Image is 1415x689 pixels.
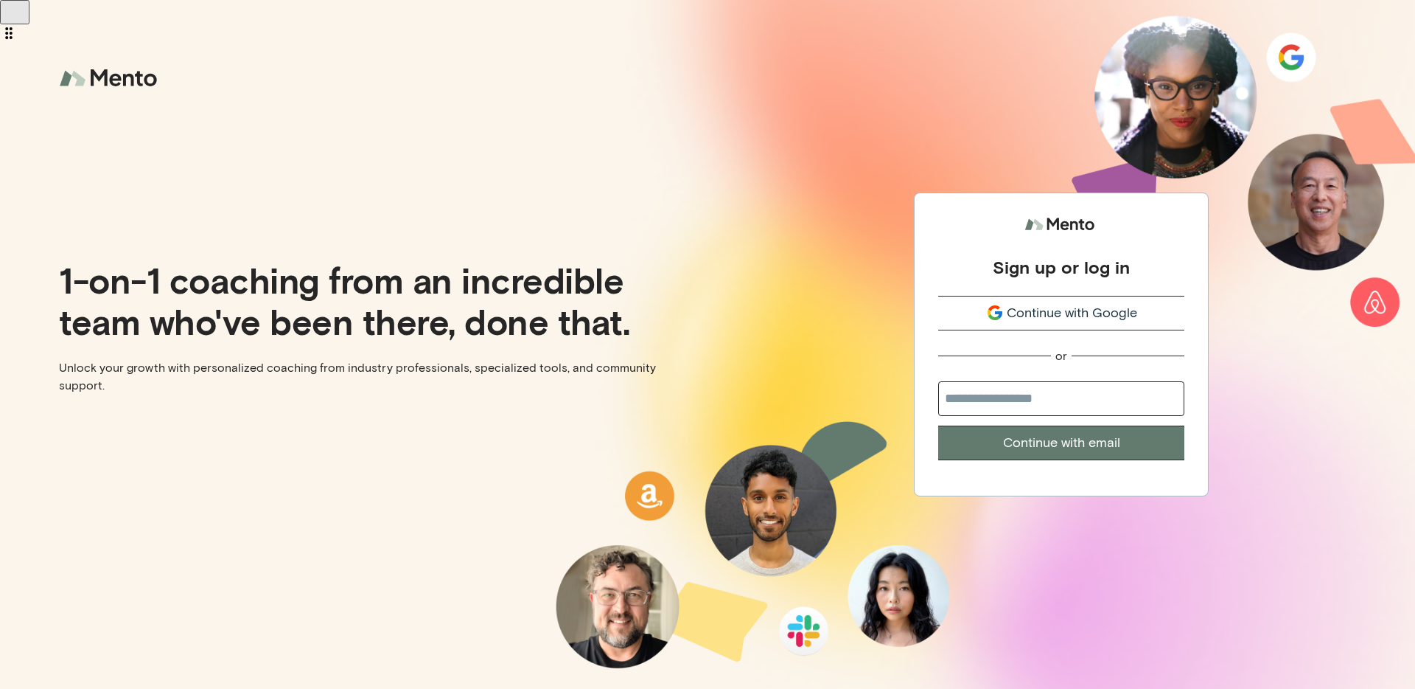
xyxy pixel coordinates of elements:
[1024,211,1098,238] img: logo.svg
[938,426,1184,460] button: Continue with email
[59,59,162,98] img: logo
[59,259,696,342] p: 1-on-1 coaching from an incredible team who've been there, done that.
[1007,303,1137,323] span: Continue with Google
[59,359,696,395] p: Unlock your growth with personalized coaching from industry professionals, specialized tools, and...
[938,296,1184,330] button: Continue with Google
[1055,348,1067,364] div: or
[993,256,1130,278] div: Sign up or log in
